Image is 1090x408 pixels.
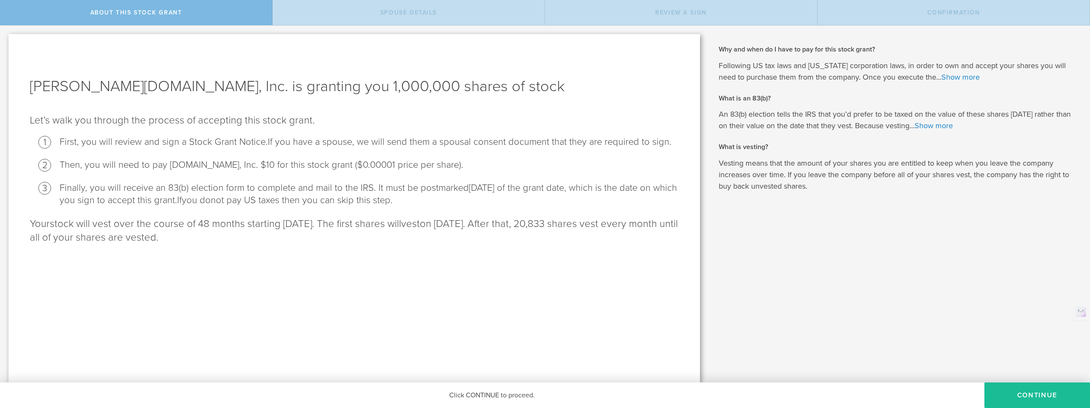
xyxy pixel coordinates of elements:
span: Review & Sign [655,9,707,16]
span: About this stock grant [90,9,182,16]
a: Show more [915,121,953,130]
span: If you have a spouse, we will send them a spousal consent document that they are required to sign. [268,136,671,147]
button: CONTINUE [984,382,1090,408]
h1: [PERSON_NAME][DOMAIN_NAME], Inc. is granting you 1,000,000 shares of stock [30,76,679,97]
p: An 83(b) election tells the IRS that you’d prefer to be taxed on the value of these shares [DATE]... [719,109,1077,132]
span: you do [182,195,211,206]
p: Following US tax laws and [US_STATE] corporation laws, in order to own and accept your shares you... [719,60,1077,83]
p: Vesting means that the amount of your shares you are entitled to keep when you leave the company ... [719,158,1077,192]
h2: What is vesting? [719,142,1077,152]
h2: What is an 83(b)? [719,94,1077,103]
p: stock will vest over the course of 48 months starting [DATE]. The first shares will on [DATE]. Af... [30,217,679,244]
h2: Why and when do I have to pay for this stock grant? [719,45,1077,54]
span: Confirmation [927,9,980,16]
span: Your [30,218,50,230]
li: Then, you will need to pay [DOMAIN_NAME], Inc. $10 for this stock grant ($0.00001 price per share). [60,159,679,171]
span: Spouse Details [380,9,437,16]
li: First, you will review and sign a Stock Grant Notice. [60,136,679,148]
span: vest [401,218,420,230]
li: Finally, you will receive an 83(b) election form to complete and mail to the IRS . It must be pos... [60,182,679,207]
p: Let’s walk you through the process of accepting this stock grant . [30,114,679,127]
a: Show more [941,72,980,82]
